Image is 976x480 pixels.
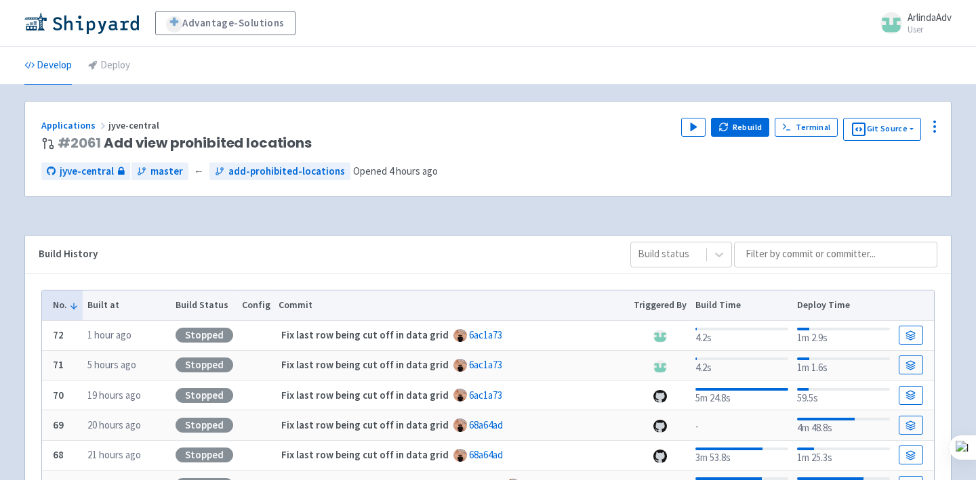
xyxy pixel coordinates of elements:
[630,290,691,320] th: Triggered By
[176,328,233,343] div: Stopped
[150,164,183,179] span: master
[39,246,609,262] div: Build History
[469,418,503,431] a: 68a64ad
[53,418,64,431] b: 69
[695,355,788,376] div: 4.2s
[469,389,502,401] a: 6ac1a73
[281,389,449,401] strong: Fix last row being cut off in data grid
[108,119,161,131] span: jyve-central
[872,12,952,34] a: ArlindaAdv User
[797,415,890,436] div: 4m 48.8s
[87,328,131,341] time: 1 hour ago
[58,133,101,152] a: #2061
[87,448,141,461] time: 21 hours ago
[41,162,130,181] a: jyve-central
[281,358,449,371] strong: Fix last row being cut off in data grid
[53,448,64,461] b: 68
[681,118,706,137] button: Play
[899,355,923,374] a: Build Details
[131,162,188,181] a: master
[797,385,890,406] div: 59.5s
[899,416,923,435] a: Build Details
[87,389,141,401] time: 19 hours ago
[281,328,449,341] strong: Fix last row being cut off in data grid
[60,164,114,179] span: jyve-central
[469,358,502,371] a: 6ac1a73
[274,290,630,320] th: Commit
[53,328,64,341] b: 72
[691,290,792,320] th: Build Time
[88,47,130,85] a: Deploy
[695,385,788,406] div: 5m 24.8s
[41,119,108,131] a: Applications
[792,290,894,320] th: Deploy Time
[899,386,923,405] a: Build Details
[171,290,237,320] th: Build Status
[176,448,233,462] div: Stopped
[87,358,136,371] time: 5 hours ago
[908,25,952,34] small: User
[176,388,233,403] div: Stopped
[155,11,296,35] a: Advantage-Solutions
[53,358,64,371] b: 71
[87,418,141,431] time: 20 hours ago
[209,162,350,181] a: add-prohibited-locations
[237,290,274,320] th: Config
[899,445,923,464] a: Build Details
[797,325,890,346] div: 1m 2.9s
[908,11,952,24] span: ArlindaAdv
[711,118,769,137] button: Rebuild
[53,298,79,312] button: No.
[469,328,502,341] a: 6ac1a73
[775,118,838,137] a: Terminal
[194,164,204,179] span: ←
[228,164,345,179] span: add-prohibited-locations
[389,165,438,177] time: 4 hours ago
[176,418,233,433] div: Stopped
[353,165,438,177] span: Opened
[469,448,503,461] a: 68a64ad
[53,389,64,401] b: 70
[58,135,312,151] span: Add view prohibited locations
[695,445,788,466] div: 3m 53.8s
[281,418,449,431] strong: Fix last row being cut off in data grid
[734,242,937,267] input: Filter by commit or committer...
[281,448,449,461] strong: Fix last row being cut off in data grid
[695,325,788,346] div: 4.2s
[24,12,139,34] img: Shipyard logo
[797,355,890,376] div: 1m 1.6s
[843,118,921,141] button: Git Source
[83,290,171,320] th: Built at
[24,47,72,85] a: Develop
[695,416,788,435] div: -
[797,445,890,466] div: 1m 25.3s
[899,326,923,345] a: Build Details
[176,357,233,372] div: Stopped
